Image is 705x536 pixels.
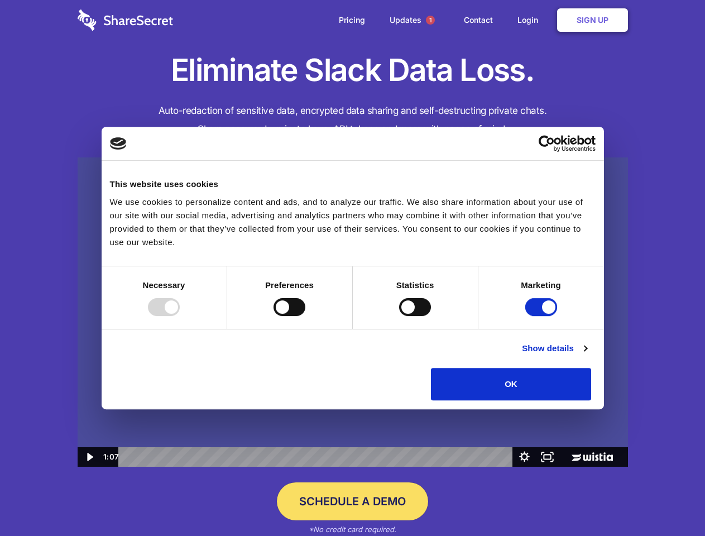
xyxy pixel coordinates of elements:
[143,280,185,290] strong: Necessary
[498,135,596,152] a: Usercentrics Cookiebot - opens in a new window
[396,280,434,290] strong: Statistics
[557,8,628,32] a: Sign Up
[559,447,627,467] a: Wistia Logo -- Learn More
[78,157,628,467] img: Sharesecret
[277,482,428,520] a: Schedule a Demo
[536,447,559,467] button: Fullscreen
[453,3,504,37] a: Contact
[649,480,692,523] iframe: Drift Widget Chat Controller
[78,9,173,31] img: logo-wordmark-white-trans-d4663122ce5f474addd5e946df7df03e33cb6a1c49d2221995e7729f52c070b2.svg
[328,3,376,37] a: Pricing
[110,137,127,150] img: logo
[426,16,435,25] span: 1
[521,280,561,290] strong: Marketing
[522,342,587,355] a: Show details
[513,447,536,467] button: Show settings menu
[110,178,596,191] div: This website uses cookies
[309,525,396,534] em: *No credit card required.
[265,280,314,290] strong: Preferences
[431,368,591,400] button: OK
[110,195,596,249] div: We use cookies to personalize content and ads, and to analyze our traffic. We also share informat...
[506,3,555,37] a: Login
[78,102,628,138] h4: Auto-redaction of sensitive data, encrypted data sharing and self-destructing private chats. Shar...
[78,50,628,90] h1: Eliminate Slack Data Loss.
[127,447,507,467] div: Playbar
[78,447,100,467] button: Play Video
